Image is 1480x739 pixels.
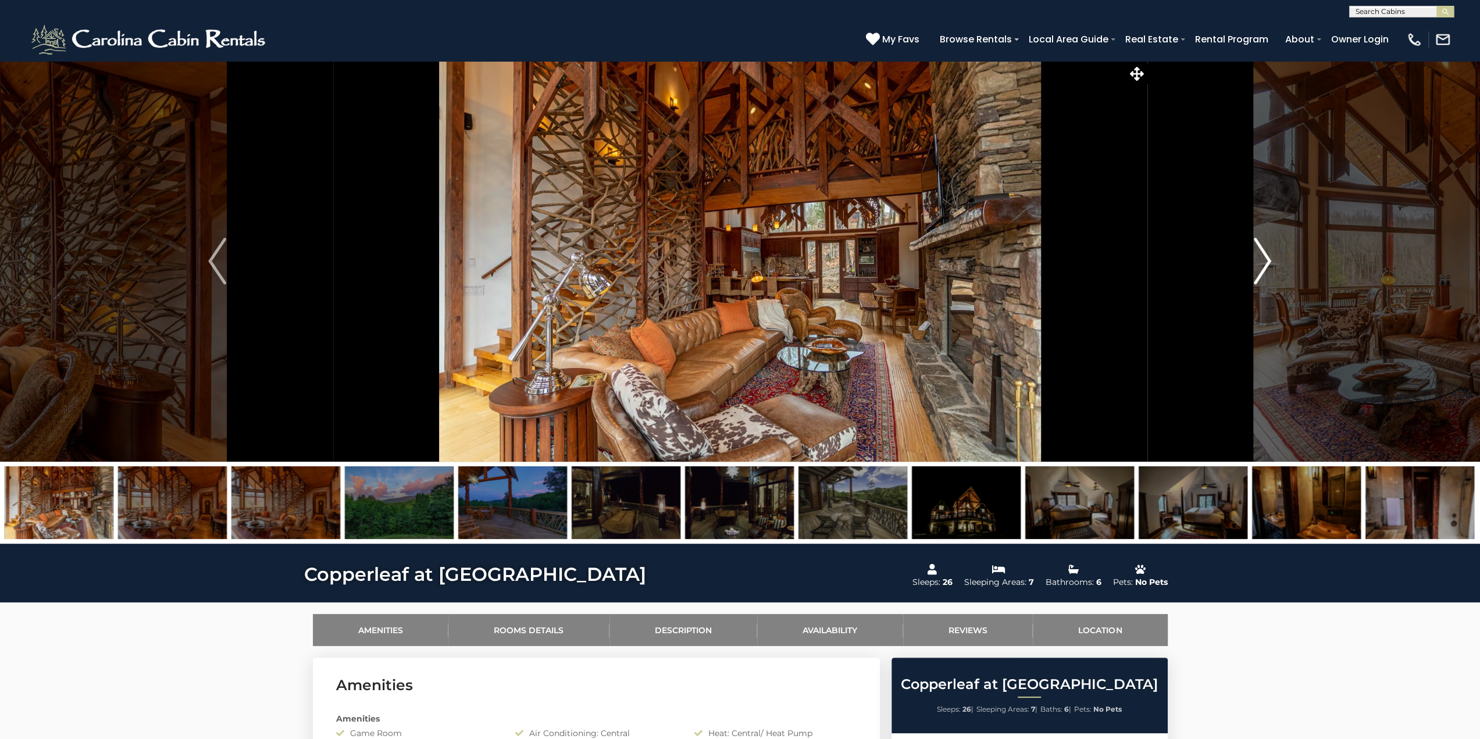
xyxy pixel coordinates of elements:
span: Pets: [1074,705,1092,713]
a: Rooms Details [448,614,609,646]
li: | [937,702,973,717]
a: Reviews [903,614,1033,646]
img: 168963397 [231,466,340,539]
button: Previous [102,60,333,462]
a: Location [1033,614,1168,646]
img: 168963400 [458,466,567,539]
img: arrow [208,238,226,284]
div: Air Conditioning: Central [507,727,686,739]
a: Description [609,614,758,646]
img: 168963396 [118,466,227,539]
img: mail-regular-white.png [1435,31,1451,48]
h3: Amenities [336,675,857,695]
strong: 7 [1031,705,1035,713]
img: arrow [1254,238,1271,284]
img: 168963759 [685,466,794,539]
img: 168963398 [345,466,454,539]
a: Owner Login [1325,29,1395,49]
h2: Copperleaf at [GEOGRAPHIC_DATA] [894,677,1165,692]
img: 168963762 [1025,466,1134,539]
span: My Favs [882,32,919,47]
div: Game Room [327,727,507,739]
img: 168963764 [1252,466,1361,539]
a: Browse Rentals [934,29,1018,49]
img: 168963765 [1365,466,1474,539]
button: Next [1147,60,1378,462]
a: My Favs [866,32,922,47]
div: Heat: Central/ Heat Pump [686,727,865,739]
span: Baths: [1040,705,1062,713]
a: Amenities [313,614,449,646]
a: Local Area Guide [1023,29,1114,49]
img: 168963763 [1139,466,1247,539]
strong: 26 [962,705,971,713]
div: Amenities [327,713,865,724]
a: Rental Program [1189,29,1274,49]
li: | [976,702,1037,717]
img: 168963758 [572,466,680,539]
img: 168963760 [798,466,907,539]
img: White-1-2.png [29,22,270,57]
strong: 6 [1064,705,1069,713]
li: | [1040,702,1071,717]
strong: No Pets [1093,705,1122,713]
span: Sleeping Areas: [976,705,1029,713]
a: Availability [757,614,903,646]
a: Real Estate [1119,29,1184,49]
img: 168963761 [912,466,1021,539]
img: phone-regular-white.png [1406,31,1422,48]
img: 168963395 [5,466,113,539]
span: Sleeps: [937,705,961,713]
a: About [1279,29,1320,49]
